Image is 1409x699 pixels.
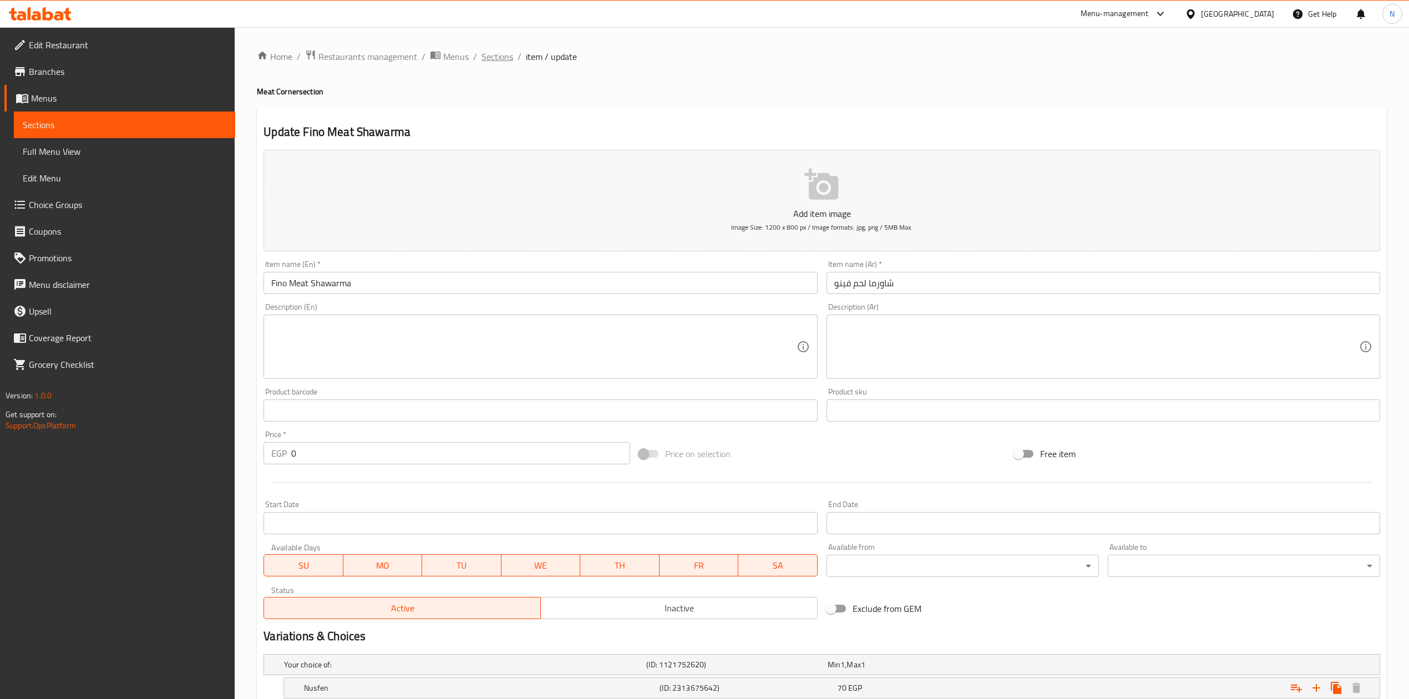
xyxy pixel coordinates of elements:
button: Add new choice [1306,678,1326,698]
button: FR [660,554,739,576]
a: Home [257,50,292,63]
span: MO [348,558,418,574]
a: Menu disclaimer [4,271,235,298]
div: ​ [827,555,1099,577]
span: Sections [23,118,226,131]
span: 1 [840,657,845,672]
span: Get support on: [6,407,57,422]
span: Max [847,657,860,672]
li: / [518,50,521,63]
span: 1 [861,657,865,672]
span: Image Size: 1200 x 800 px / Image formats: jpg, png / 5MB Max. [731,221,913,234]
h2: Update Fino Meat Shawarma [263,124,1380,140]
a: Edit Menu [14,165,235,191]
a: Sections [14,112,235,138]
nav: breadcrumb [257,49,1387,64]
a: Full Menu View [14,138,235,165]
span: Edit Menu [23,171,226,185]
button: SU [263,554,343,576]
a: Choice Groups [4,191,235,218]
span: Inactive [545,600,813,616]
a: Promotions [4,245,235,271]
a: Menus [430,49,469,64]
span: Free item [1040,447,1076,460]
a: Sections [482,50,513,63]
span: 70 [838,681,847,695]
li: / [422,50,425,63]
span: SU [268,558,338,574]
button: MO [343,554,423,576]
span: TH [585,558,655,574]
h2: Variations & Choices [263,628,1380,645]
button: Delete Nusfen [1346,678,1366,698]
span: Promotions [29,251,226,265]
a: Branches [4,58,235,85]
button: TH [580,554,660,576]
span: FR [664,558,734,574]
div: Menu-management [1081,7,1149,21]
span: item / update [526,50,577,63]
span: 1.0.0 [34,388,52,403]
button: WE [501,554,581,576]
div: ​ [1108,555,1380,577]
a: Edit Restaurant [4,32,235,58]
span: Menus [31,92,226,105]
h5: Your choice of: [284,659,642,670]
span: Menu disclaimer [29,278,226,291]
button: TU [422,554,501,576]
span: Full Menu View [23,145,226,158]
a: Restaurants management [305,49,417,64]
a: Coverage Report [4,325,235,351]
span: N [1390,8,1395,20]
button: Clone new choice [1326,678,1346,698]
span: Coverage Report [29,331,226,345]
span: EGP [848,681,862,695]
span: Menus [443,50,469,63]
span: Edit Restaurant [29,38,226,52]
span: Exclude from GEM [853,602,921,615]
h5: (ID: 2313675642) [660,682,833,693]
p: EGP [271,447,287,460]
span: Active [268,600,536,616]
span: Grocery Checklist [29,358,226,371]
input: Please enter product barcode [263,399,817,422]
span: Version: [6,388,33,403]
span: Branches [29,65,226,78]
a: Upsell [4,298,235,325]
button: SA [738,554,818,576]
li: / [473,50,477,63]
span: Min [828,657,840,672]
div: , [828,659,1004,670]
input: Please enter price [291,442,630,464]
span: Price on selection [665,447,731,460]
a: Coupons [4,218,235,245]
h5: Nusfen [304,682,655,693]
button: Add choice group [1286,678,1306,698]
button: Inactive [540,597,818,619]
div: Expand [264,655,1380,675]
input: Please enter product sku [827,399,1380,422]
h5: (ID: 1121752620) [646,659,823,670]
button: Active [263,597,541,619]
a: Menus [4,85,235,112]
span: Coupons [29,225,226,238]
li: / [297,50,301,63]
span: SA [743,558,813,574]
span: Upsell [29,305,226,318]
input: Enter name En [263,272,817,294]
span: TU [427,558,497,574]
span: Choice Groups [29,198,226,211]
span: Restaurants management [318,50,417,63]
input: Enter name Ar [827,272,1380,294]
h4: Meat Corner section [257,86,1387,97]
p: Add item image [281,207,1363,220]
div: Expand [284,678,1380,698]
a: Grocery Checklist [4,351,235,378]
a: Support.OpsPlatform [6,418,76,433]
button: Add item imageImage Size: 1200 x 800 px / Image formats: jpg, png / 5MB Max. [263,150,1380,251]
span: WE [506,558,576,574]
div: [GEOGRAPHIC_DATA] [1201,8,1274,20]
